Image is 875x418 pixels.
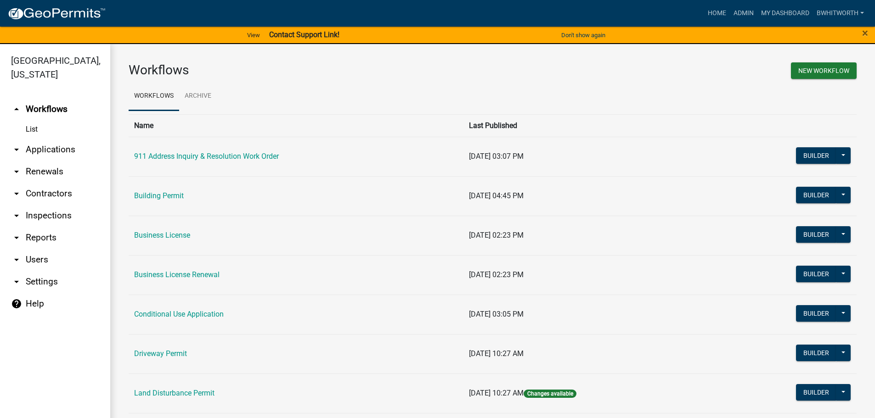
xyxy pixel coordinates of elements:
[791,62,857,79] button: New Workflow
[11,166,22,177] i: arrow_drop_down
[11,104,22,115] i: arrow_drop_up
[134,270,220,279] a: Business License Renewal
[862,28,868,39] button: Close
[134,231,190,240] a: Business License
[129,114,463,137] th: Name
[796,345,836,361] button: Builder
[463,114,715,137] th: Last Published
[469,152,524,161] span: [DATE] 03:07 PM
[796,147,836,164] button: Builder
[469,349,524,358] span: [DATE] 10:27 AM
[757,5,813,22] a: My Dashboard
[796,187,836,203] button: Builder
[469,310,524,318] span: [DATE] 03:05 PM
[179,82,217,111] a: Archive
[704,5,730,22] a: Home
[11,210,22,221] i: arrow_drop_down
[862,27,868,39] span: ×
[134,310,224,318] a: Conditional Use Application
[11,232,22,243] i: arrow_drop_down
[134,191,184,200] a: Building Permit
[129,82,179,111] a: Workflows
[796,384,836,401] button: Builder
[134,349,187,358] a: Driveway Permit
[129,62,486,78] h3: Workflows
[524,390,576,398] span: Changes available
[730,5,757,22] a: Admin
[243,28,264,43] a: View
[469,389,524,397] span: [DATE] 10:27 AM
[558,28,609,43] button: Don't show again
[796,226,836,243] button: Builder
[11,276,22,287] i: arrow_drop_down
[11,188,22,199] i: arrow_drop_down
[813,5,868,22] a: BWhitworth
[11,298,22,309] i: help
[469,270,524,279] span: [DATE] 02:23 PM
[11,144,22,155] i: arrow_drop_down
[469,231,524,240] span: [DATE] 02:23 PM
[134,152,279,161] a: 911 Address Inquiry & Resolution Work Order
[469,191,524,200] span: [DATE] 04:45 PM
[269,30,339,39] strong: Contact Support Link!
[796,266,836,282] button: Builder
[796,305,836,322] button: Builder
[11,254,22,265] i: arrow_drop_down
[134,389,215,397] a: Land Disturbance Permit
